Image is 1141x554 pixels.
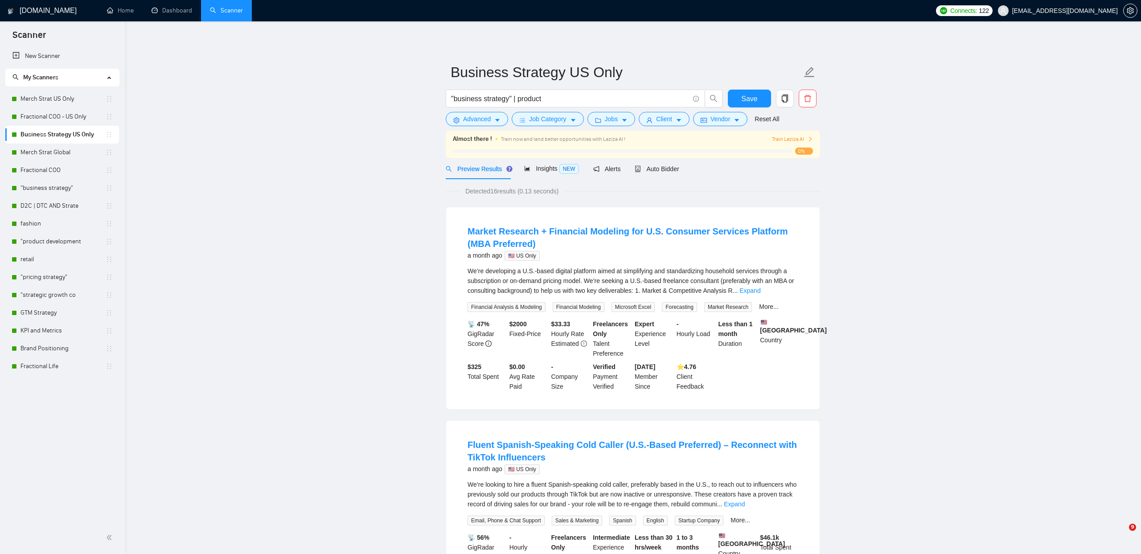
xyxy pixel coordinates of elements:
div: Member Since [633,362,675,391]
img: 🇺🇸 [719,533,725,539]
span: 🇺🇸 US Only [505,251,540,261]
a: Fluent Spanish-Speaking Cold Caller (U.S.-Based Preferred) – Reconnect with TikTok Influencers [468,440,797,462]
a: "pricing strategy" [21,268,106,286]
b: - [677,320,679,328]
span: user [646,117,653,123]
li: fashion [5,215,119,233]
span: setting [1124,7,1137,14]
span: search [705,94,722,103]
span: holder [106,131,113,138]
span: holder [106,185,113,192]
button: setting [1123,4,1137,18]
span: Connects: [950,6,977,16]
span: 0% [795,148,813,155]
b: [DATE] [635,363,655,370]
a: More... [731,517,750,524]
span: search [12,74,19,80]
button: settingAdvancedcaret-down [446,112,508,126]
a: Market Research + Financial Modeling for U.S. Consumer Services Platform (MBA Preferred) [468,226,788,249]
div: Experience Level [633,319,675,358]
span: Almost there ! [453,134,492,144]
b: Intermediate [593,534,630,541]
b: Freelancers Only [593,320,628,337]
li: Merch Strat Global [5,144,119,161]
span: copy [776,94,793,103]
a: Reset All [755,114,779,124]
li: Fractional COO [5,161,119,179]
span: Forecasting [662,302,697,312]
a: "business strategy" [21,179,106,197]
a: Fractional COO - US Only [21,108,106,126]
a: Fractional Life [21,357,106,375]
b: 1 to 3 months [677,534,699,551]
span: Advanced [463,114,491,124]
span: holder [106,220,113,227]
img: logo [8,4,14,18]
div: Fixed-Price [508,319,550,358]
span: notification [593,166,599,172]
b: $ 46.1k [760,534,779,541]
b: ⭐️ 4.76 [677,363,696,370]
div: Talent Preference [591,319,633,358]
span: Scanner [5,29,53,47]
button: copy [776,90,794,107]
span: ... [717,501,722,508]
span: Train Laziza AI [772,135,813,144]
span: My Scanners [23,74,58,81]
input: Search Freelance Jobs... [451,93,689,104]
span: Preview Results [446,165,510,172]
span: holder [106,149,113,156]
li: Brand Positioning [5,340,119,357]
div: Total Spent [466,362,508,391]
div: We’re developing a U.S.-based digital platform aimed at simplifying and standardizing household s... [468,266,798,295]
span: 9 [1129,524,1136,531]
iframe: Intercom live chat [1111,524,1132,545]
b: Less than 30 hrs/week [635,534,673,551]
a: "product development [21,233,106,250]
span: exclamation-circle [581,341,587,347]
div: We’re looking to hire a fluent Spanish-speaking cold caller, preferably based in the U.S., to rea... [468,480,798,509]
span: Email, Phone & Chat Support [468,516,545,525]
span: My Scanners [12,74,58,81]
div: Duration [717,319,759,358]
a: "strategic growth co [21,286,106,304]
li: New Scanner [5,47,119,65]
span: caret-down [494,117,501,123]
a: More... [759,303,779,310]
div: GigRadar Score [466,319,508,358]
b: 📡 56% [468,534,489,541]
button: search [705,90,722,107]
div: Hourly Load [675,319,717,358]
b: Freelancers Only [551,534,587,551]
li: "business strategy" [5,179,119,197]
span: user [1000,8,1006,14]
button: userClientcaret-down [639,112,690,126]
span: robot [635,166,641,172]
span: Client [656,114,672,124]
b: 📡 47% [468,320,489,328]
span: holder [106,291,113,299]
span: Startup Company [675,516,723,525]
b: Verified [593,363,616,370]
div: Company Size [550,362,591,391]
span: holder [106,274,113,281]
span: holder [106,238,113,245]
span: setting [453,117,460,123]
span: Estimated [551,340,579,347]
li: Merch Strat US Only [5,90,119,108]
b: Less than 1 month [718,320,753,337]
span: right [808,136,813,142]
b: $ 2000 [509,320,527,328]
div: Country [758,319,800,358]
b: - [509,534,512,541]
a: D2C | DTC AND Strate [21,197,106,215]
a: fashion [21,215,106,233]
button: barsJob Categorycaret-down [512,112,583,126]
a: Merch Strat Global [21,144,106,161]
img: 🇺🇸 [761,319,767,325]
span: holder [106,345,113,352]
b: [GEOGRAPHIC_DATA] [718,533,785,547]
a: Business Strategy US Only [21,126,106,144]
span: delete [799,94,816,103]
span: holder [106,327,113,334]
